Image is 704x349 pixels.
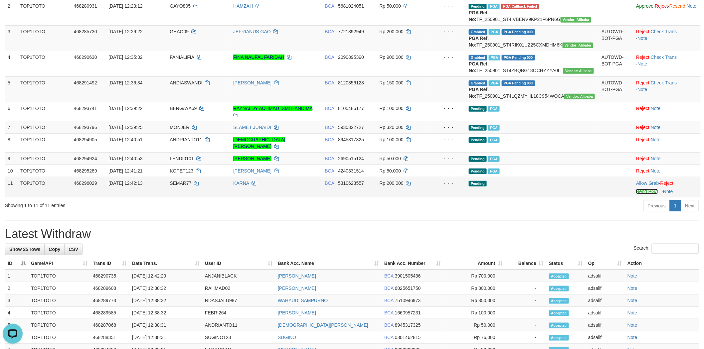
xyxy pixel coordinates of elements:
span: Rp 100.000 [380,137,404,142]
span: Grabbed [469,55,487,60]
td: adsalif [586,270,625,282]
span: BCA [384,335,394,340]
span: Copy 8105486177 to clipboard [338,106,364,111]
div: - - - [433,28,464,35]
span: ANDRIANTO11 [170,137,202,142]
a: Reject [636,55,649,60]
a: Next [681,200,699,211]
th: Amount: activate to sort column ascending [443,257,505,270]
div: - - - [433,124,464,131]
a: Reject [636,106,649,111]
span: Pending [469,137,487,143]
div: - - - [433,54,464,60]
span: Pending [469,156,487,162]
span: PGA Pending [502,80,535,86]
td: - [505,294,546,307]
td: · · [633,51,701,76]
div: - - - [433,79,464,86]
td: TOP1TOTO [18,165,71,177]
span: BCA [325,168,334,174]
th: Bank Acc. Name: activate to sort column ascending [275,257,382,270]
span: GHAO09 [170,29,189,34]
a: SUGINO [278,335,296,340]
a: FINA NAUFAL FARIDAH [233,55,284,60]
a: Note [627,335,637,340]
span: [DATE] 12:42:13 [108,180,142,186]
span: Rp 150.000 [380,80,404,85]
span: BCA [325,3,334,9]
td: Rp 76,000 [443,331,505,344]
a: Reject [636,80,649,85]
td: [DATE] 12:38:32 [129,307,202,319]
td: · [633,152,701,165]
a: Note [651,168,661,174]
span: LENDI0101 [170,156,194,161]
div: - - - [433,168,464,174]
span: · [636,180,660,186]
td: 468290735 [90,270,129,282]
a: [PERSON_NAME] [233,156,271,161]
a: [DEMOGRAPHIC_DATA][PERSON_NAME] [233,137,285,149]
span: [DATE] 12:40:51 [108,137,142,142]
span: Rp 50.000 [380,156,401,161]
th: Op: activate to sort column ascending [586,257,625,270]
td: · [633,165,701,177]
span: Vendor URL: https://settle4.1velocity.biz [563,43,593,48]
td: · [633,133,701,152]
a: Allow Grab [636,180,659,186]
span: Show 25 rows [9,247,40,252]
span: BCA [325,180,334,186]
span: Rp 900.000 [380,55,404,60]
span: Rp 320.000 [380,125,404,130]
span: BCA [325,55,334,60]
span: Marked by adsyu [488,169,500,174]
span: PGA Error [501,4,539,9]
span: [DATE] 12:41:21 [108,168,142,174]
a: JEFRIANUS GAO [233,29,271,34]
td: Rp 850,000 [443,294,505,307]
span: Marked by adsalif [489,29,500,35]
a: Approve [636,3,653,9]
a: Note [687,3,697,9]
span: Copy 6825651750 to clipboard [395,286,421,291]
td: [DATE] 12:38:31 [129,319,202,331]
a: Reject [636,168,649,174]
span: Rp 50.000 [380,168,401,174]
div: - - - [433,105,464,112]
a: Reject [636,137,649,142]
span: 468294905 [74,137,97,142]
td: - [505,319,546,331]
span: Accepted [549,286,569,291]
td: 5 [5,76,18,102]
a: Check Trans [651,55,677,60]
a: WAHYUDI SAMPURNO [278,298,328,303]
span: MONJER [170,125,189,130]
span: BCA [384,286,394,291]
td: 5 [5,319,28,331]
td: TOP1TOTO [28,282,90,294]
td: TOP1TOTO [28,331,90,344]
td: · · [633,25,701,51]
th: Balance: activate to sort column ascending [505,257,546,270]
span: 468293741 [74,106,97,111]
td: 4 [5,51,18,76]
span: GAYO805 [170,3,191,9]
span: BCA [325,106,334,111]
a: RAYNALDY ACHMAD ISMI HANDIMA [233,106,312,111]
td: Rp 800,000 [443,282,505,294]
a: SLAMET JUNAIDI [233,125,271,130]
td: Rp 100,000 [443,307,505,319]
td: TOP1TOTO [28,319,90,331]
a: Note [651,137,661,142]
td: TOP1TOTO [18,121,71,133]
span: Copy 8120356128 to clipboard [338,80,364,85]
td: Rp 700,000 [443,270,505,282]
td: 468289608 [90,282,129,294]
td: TF_250901_ST4RIK01UZ25CXMDHM6K [466,25,599,51]
td: AUTOWD-BOT-PGA [599,76,633,102]
b: PGA Ref. No: [469,36,489,48]
div: - - - [433,136,464,143]
span: Copy 4240331514 to clipboard [338,168,364,174]
td: 468288351 [90,331,129,344]
td: adsalif [586,282,625,294]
